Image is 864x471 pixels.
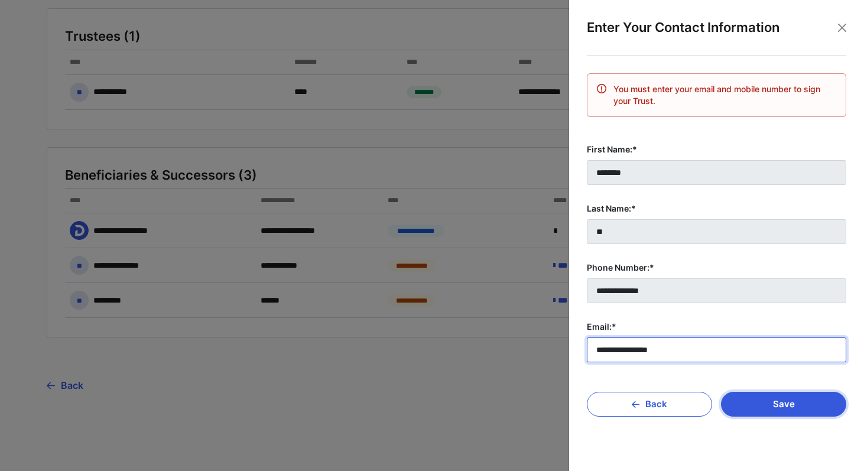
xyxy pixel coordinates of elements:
button: Back [587,392,712,417]
div: Enter Your Contact Information [587,18,846,56]
label: Last Name:* [587,203,846,215]
button: Close [833,19,851,37]
label: Email:* [587,321,846,333]
label: First Name:* [587,144,846,155]
span: You must enter your email and mobile number to sign your Trust. [613,83,836,107]
button: Save [721,392,846,417]
label: Phone Number:* [587,262,846,274]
